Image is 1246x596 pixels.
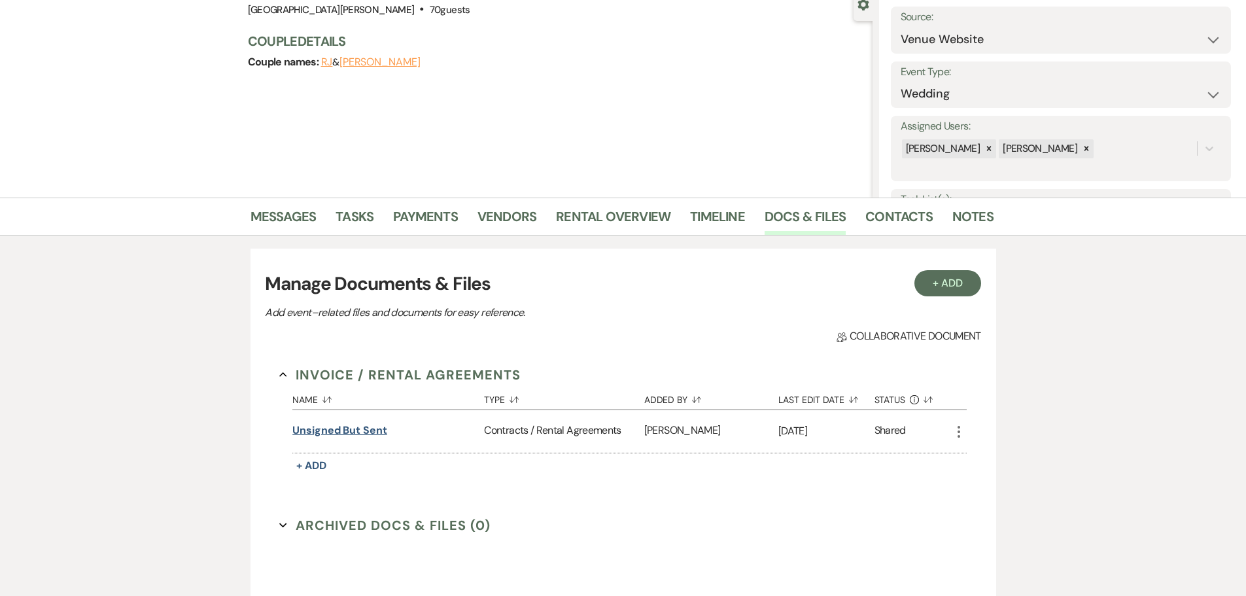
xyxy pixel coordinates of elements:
h3: Manage Documents & Files [265,270,980,298]
a: Tasks [336,206,373,235]
a: Payments [393,206,458,235]
button: unsigned but sent [292,423,387,438]
div: [PERSON_NAME] [999,139,1079,158]
button: Type [484,385,644,410]
button: + Add [292,457,330,475]
label: Event Type: [901,63,1221,82]
span: Couple names: [248,55,321,69]
label: Assigned Users: [901,117,1221,136]
span: 70 guests [430,3,470,16]
button: [PERSON_NAME] [339,57,421,67]
a: Rental Overview [556,206,670,235]
span: Collaborative document [837,328,980,344]
button: Status [874,385,951,410]
div: [PERSON_NAME] [644,410,778,453]
span: & [321,56,421,69]
div: [PERSON_NAME] [902,139,982,158]
p: [DATE] [778,423,874,440]
h3: Couple Details [248,32,859,50]
a: Messages [251,206,317,235]
a: Contacts [865,206,933,235]
span: + Add [296,459,326,472]
p: Add event–related files and documents for easy reference. [265,304,723,321]
div: Contracts / Rental Agreements [484,410,644,453]
label: Task List(s): [901,190,1221,209]
a: Timeline [690,206,745,235]
label: Source: [901,8,1221,27]
button: Name [292,385,484,410]
a: Notes [952,206,994,235]
button: Last Edit Date [778,385,874,410]
button: Invoice / Rental Agreements [279,365,521,385]
div: Shared [874,423,906,440]
a: Docs & Files [765,206,846,235]
button: + Add [914,270,981,296]
span: [GEOGRAPHIC_DATA][PERSON_NAME] [248,3,415,16]
button: Archived Docs & Files (0) [279,516,491,535]
span: Status [874,395,906,404]
button: Added By [644,385,778,410]
button: RJ [321,57,333,67]
a: Vendors [477,206,536,235]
